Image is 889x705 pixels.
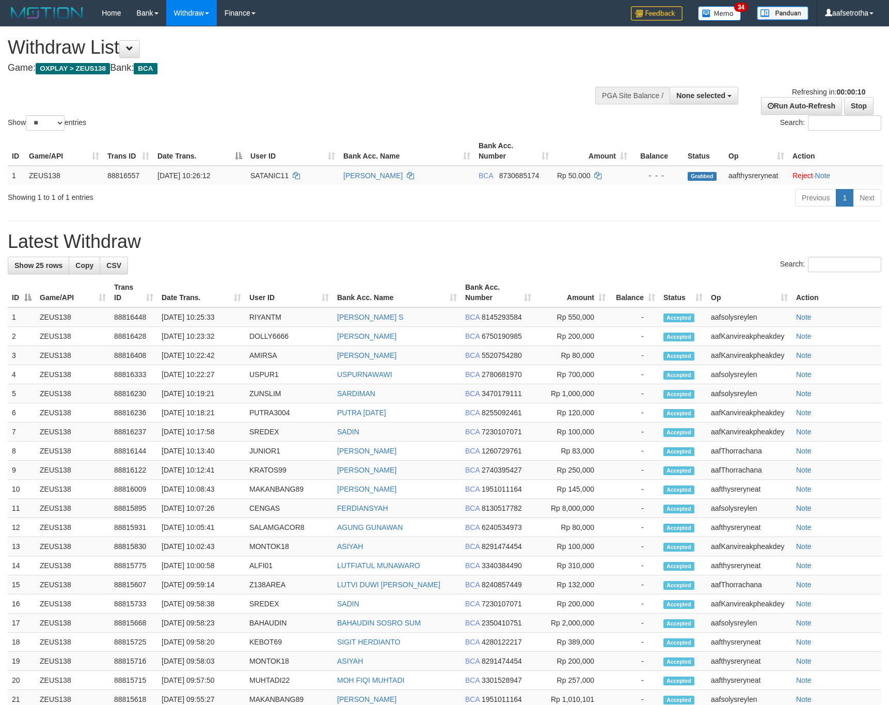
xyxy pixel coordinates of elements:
[107,171,139,180] span: 88816557
[482,351,522,359] span: Copy 5520754280 to clipboard
[36,442,110,461] td: ZEUS138
[684,136,724,166] th: Status
[482,600,522,608] span: Copy 7230107071 to clipboard
[36,594,110,614] td: ZEUS138
[482,523,522,531] span: Copy 6240534973 to clipboard
[343,171,403,180] a: [PERSON_NAME]
[707,461,792,480] td: aafThorrachana
[8,422,36,442] td: 7
[663,543,694,552] span: Accepted
[36,614,110,633] td: ZEUS138
[663,562,694,571] span: Accepted
[780,115,881,131] label: Search:
[337,389,375,398] a: SARDIMAN
[796,389,812,398] a: Note
[110,422,157,442] td: 88816237
[245,384,333,403] td: ZUNSLIM
[26,115,65,131] select: Showentries
[815,171,831,180] a: Note
[245,327,333,346] td: DOLLY6666
[688,172,717,181] span: Grabbed
[245,461,333,480] td: KRATOS99
[157,575,245,594] td: [DATE] 09:59:14
[110,499,157,518] td: 88815895
[337,370,392,379] a: USPURNAWAWI
[465,447,480,455] span: BCA
[499,171,539,180] span: Copy 8730685174 to clipboard
[663,466,694,475] span: Accepted
[110,461,157,480] td: 88816122
[479,171,493,180] span: BCA
[8,278,36,307] th: ID: activate to sort column descending
[663,314,694,322] span: Accepted
[245,594,333,614] td: SREDEX
[245,614,333,633] td: BAHAUDIN
[337,504,388,512] a: FERDIANSYAH
[8,575,36,594] td: 15
[36,307,110,327] td: ZEUS138
[788,136,883,166] th: Action
[8,188,363,202] div: Showing 1 to 1 of 1 entries
[707,307,792,327] td: aafsolysreylen
[482,485,522,493] span: Copy 1951011164 to clipboard
[808,115,881,131] input: Search:
[8,166,25,185] td: 1
[663,428,694,437] span: Accepted
[844,97,874,115] a: Stop
[465,428,480,436] span: BCA
[8,5,86,21] img: MOTION_logo.png
[153,136,246,166] th: Date Trans.: activate to sort column descending
[110,327,157,346] td: 88816428
[245,518,333,537] td: SALAMGACOR8
[535,556,610,575] td: Rp 310,000
[157,480,245,499] td: [DATE] 10:08:43
[8,403,36,422] td: 6
[610,499,659,518] td: -
[465,542,480,551] span: BCA
[796,447,812,455] a: Note
[157,327,245,346] td: [DATE] 10:23:32
[610,442,659,461] td: -
[8,231,881,252] h1: Latest Withdraw
[36,365,110,384] td: ZEUS138
[796,523,812,531] a: Note
[707,594,792,614] td: aafKanvireakpheakdey
[461,278,535,307] th: Bank Acc. Number: activate to sort column ascending
[535,594,610,614] td: Rp 200,000
[245,346,333,365] td: AMIRSA
[482,370,522,379] span: Copy 2780681970 to clipboard
[110,537,157,556] td: 88815830
[792,171,813,180] a: Reject
[707,442,792,461] td: aafThorrachana
[69,257,100,274] a: Copy
[337,619,421,627] a: BAHAUDIN SOSRO SUM
[245,365,333,384] td: USPUR1
[110,278,157,307] th: Trans ID: activate to sort column ascending
[245,537,333,556] td: MONTOK18
[663,371,694,380] span: Accepted
[610,594,659,614] td: -
[796,313,812,321] a: Note
[8,257,69,274] a: Show 25 rows
[157,594,245,614] td: [DATE] 09:58:38
[465,523,480,531] span: BCA
[796,695,812,703] a: Note
[337,523,403,531] a: AGUNG GUNAWAN
[110,518,157,537] td: 88815931
[698,6,741,21] img: Button%20Memo.svg
[75,261,93,270] span: Copy
[465,313,480,321] span: BCA
[337,409,386,417] a: PUTRA [DATE]
[707,346,792,365] td: aafKanvireakpheakdey
[796,600,812,608] a: Note
[157,346,245,365] td: [DATE] 10:22:42
[482,313,522,321] span: Copy 8145293584 to clipboard
[337,638,400,646] a: SIGIT HERDIANTO
[482,581,522,589] span: Copy 8240857449 to clipboard
[339,136,474,166] th: Bank Acc. Name: activate to sort column ascending
[796,542,812,551] a: Note
[8,63,582,73] h4: Game: Bank:
[157,537,245,556] td: [DATE] 10:02:43
[482,332,522,340] span: Copy 6750190985 to clipboard
[110,346,157,365] td: 88816408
